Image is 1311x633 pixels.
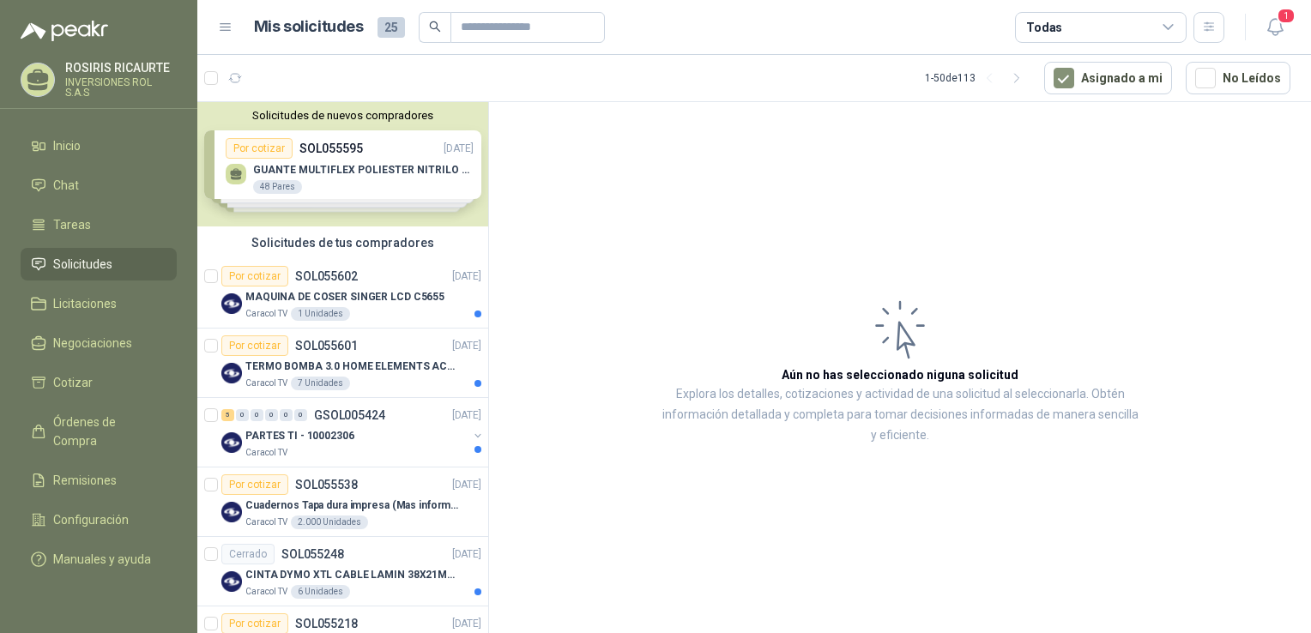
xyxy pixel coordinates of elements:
[429,21,441,33] span: search
[314,409,385,421] p: GSOL005424
[245,307,287,321] p: Caracol TV
[1186,62,1290,94] button: No Leídos
[21,503,177,536] a: Configuración
[254,15,364,39] h1: Mis solicitudes
[245,515,287,529] p: Caracol TV
[21,208,177,241] a: Tareas
[221,405,485,460] a: 5 0 0 0 0 0 GSOL005424[DATE] Company LogoPARTES TI - 10002306Caracol TV
[245,497,459,514] p: Cuadernos Tapa dura impresa (Mas informacion en el adjunto)
[21,366,177,399] a: Cotizar
[1277,8,1296,24] span: 1
[204,109,481,122] button: Solicitudes de nuevos compradores
[291,515,368,529] div: 2.000 Unidades
[197,537,488,606] a: CerradoSOL055248[DATE] Company LogoCINTA DYMO XTL CABLE LAMIN 38X21MMBLANCOCaracol TV6 Unidades
[53,294,117,313] span: Licitaciones
[197,329,488,398] a: Por cotizarSOL055601[DATE] Company LogoTERMO BOMBA 3.0 HOME ELEMENTS ACERO INOXCaracol TV7 Unidades
[236,409,249,421] div: 0
[21,169,177,202] a: Chat
[21,21,108,41] img: Logo peakr
[281,548,344,560] p: SOL055248
[221,335,288,356] div: Por cotizar
[265,409,278,421] div: 0
[53,373,93,392] span: Cotizar
[197,467,488,537] a: Por cotizarSOL055538[DATE] Company LogoCuadernos Tapa dura impresa (Mas informacion en el adjunto...
[245,289,444,305] p: MAQUINA DE COSER SINGER LCD C5655
[221,363,242,383] img: Company Logo
[53,176,79,195] span: Chat
[53,471,117,490] span: Remisiones
[452,477,481,493] p: [DATE]
[291,307,350,321] div: 1 Unidades
[221,432,242,453] img: Company Logo
[197,102,488,226] div: Solicitudes de nuevos compradoresPor cotizarSOL055595[DATE] GUANTE MULTIFLEX POLIESTER NITRILO TA...
[291,377,350,390] div: 7 Unidades
[1044,62,1172,94] button: Asignado a mi
[53,413,160,450] span: Órdenes de Compra
[221,409,234,421] div: 5
[21,464,177,497] a: Remisiones
[245,428,354,444] p: PARTES TI - 10002306
[452,407,481,424] p: [DATE]
[53,215,91,234] span: Tareas
[53,136,81,155] span: Inicio
[782,365,1018,384] h3: Aún no has seleccionado niguna solicitud
[245,567,459,583] p: CINTA DYMO XTL CABLE LAMIN 38X21MMBLANCO
[378,17,405,38] span: 25
[245,377,287,390] p: Caracol TV
[291,585,350,599] div: 6 Unidades
[21,406,177,457] a: Órdenes de Compra
[221,266,288,286] div: Por cotizar
[452,338,481,354] p: [DATE]
[245,585,287,599] p: Caracol TV
[21,543,177,576] a: Manuales y ayuda
[295,270,358,282] p: SOL055602
[295,479,358,491] p: SOL055538
[295,618,358,630] p: SOL055218
[294,409,307,421] div: 0
[21,287,177,320] a: Licitaciones
[245,446,287,460] p: Caracol TV
[221,502,242,522] img: Company Logo
[221,544,275,564] div: Cerrado
[661,384,1139,446] p: Explora los detalles, cotizaciones y actividad de una solicitud al seleccionarla. Obtén informaci...
[53,550,151,569] span: Manuales y ayuda
[53,255,112,274] span: Solicitudes
[452,616,481,632] p: [DATE]
[452,268,481,285] p: [DATE]
[53,510,129,529] span: Configuración
[21,130,177,162] a: Inicio
[221,571,242,592] img: Company Logo
[65,62,177,74] p: ROSIRIS RICAURTE
[53,334,132,353] span: Negociaciones
[251,409,263,421] div: 0
[197,259,488,329] a: Por cotizarSOL055602[DATE] Company LogoMAQUINA DE COSER SINGER LCD C5655Caracol TV1 Unidades
[925,64,1030,92] div: 1 - 50 de 113
[21,327,177,359] a: Negociaciones
[197,226,488,259] div: Solicitudes de tus compradores
[245,359,459,375] p: TERMO BOMBA 3.0 HOME ELEMENTS ACERO INOX
[221,474,288,495] div: Por cotizar
[221,293,242,314] img: Company Logo
[452,546,481,563] p: [DATE]
[21,248,177,280] a: Solicitudes
[280,409,293,421] div: 0
[65,77,177,98] p: INVERSIONES ROL S.A.S
[1260,12,1290,43] button: 1
[295,340,358,352] p: SOL055601
[1026,18,1062,37] div: Todas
